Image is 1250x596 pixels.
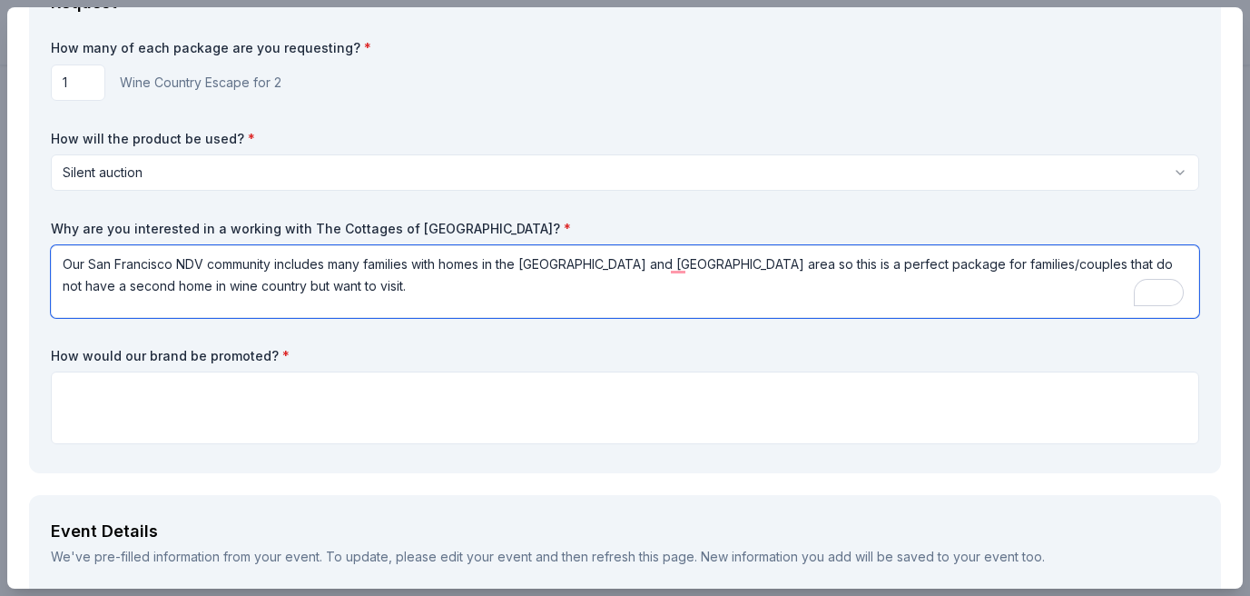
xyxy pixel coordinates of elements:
[51,517,1199,546] div: Event Details
[51,347,1199,365] label: How would our brand be promoted?
[51,220,1199,238] label: Why are you interested in a working with The Cottages of [GEOGRAPHIC_DATA]?
[51,546,1199,568] div: We've pre-filled information from your event. To update, please edit your event and then refresh ...
[51,39,1199,57] label: How many of each package are you requesting?
[120,72,281,94] div: Wine Country Escape for 2
[51,130,1199,148] label: How will the product be used?
[51,245,1199,318] textarea: To enrich screen reader interactions, please activate Accessibility in Grammarly extension settings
